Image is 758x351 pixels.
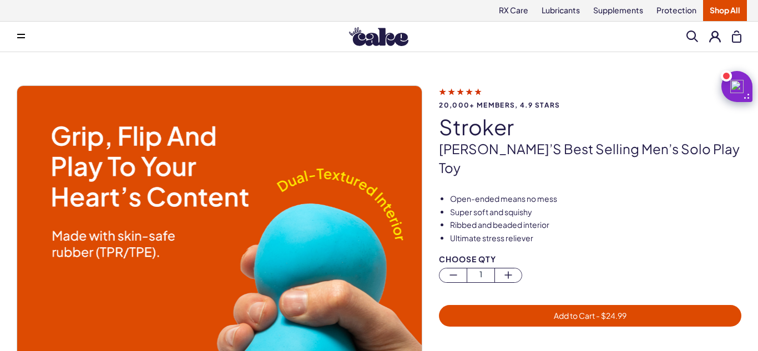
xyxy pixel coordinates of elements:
[467,268,494,281] span: 1
[439,255,741,263] div: Choose Qty
[439,115,741,139] h1: stroker
[595,311,626,321] span: - $ 24.99
[450,207,741,218] li: Super soft and squishy
[349,27,408,46] img: Hello Cake
[450,233,741,244] li: Ultimate stress reliever
[450,220,741,231] li: Ribbed and beaded interior
[554,311,626,321] span: Add to Cart
[439,87,741,109] a: 20,000+ members, 4.9 stars
[439,101,741,109] span: 20,000+ members, 4.9 stars
[439,305,741,327] button: Add to Cart - $24.99
[439,140,741,177] p: [PERSON_NAME]’s best selling men’s solo play toy
[450,194,741,205] li: Open-ended means no mess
